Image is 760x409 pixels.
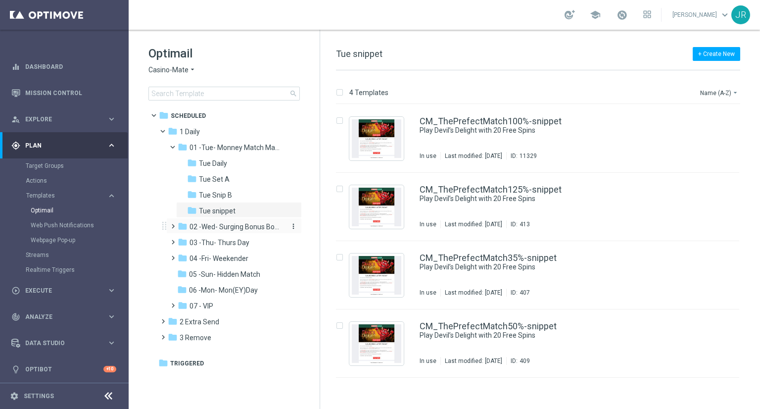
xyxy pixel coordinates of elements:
img: 407.jpeg [352,256,401,295]
div: Target Groups [26,158,128,173]
i: folder [187,205,197,215]
div: Last modified: [DATE] [441,357,506,365]
i: folder [168,316,178,326]
span: Tue Daily [199,159,227,168]
span: search [289,90,297,98]
span: Plan [25,143,107,149]
div: Web Push Notifications [31,218,128,233]
div: In use [420,152,436,160]
i: folder [168,332,178,342]
i: play_circle_outline [11,286,20,295]
i: track_changes [11,312,20,321]
div: 409 [520,357,530,365]
div: 407 [520,289,530,297]
a: [PERSON_NAME]keyboard_arrow_down [671,7,731,22]
span: 04 -Fri- Weekender [190,254,248,263]
div: Optimail [31,203,128,218]
span: Analyze [25,314,107,320]
input: Search Template [148,87,300,101]
span: Explore [25,116,107,122]
i: arrow_drop_down [189,65,196,75]
div: Play Devil’s Delight with 20 Free Spins [420,262,698,272]
div: ID: [506,289,530,297]
span: school [590,9,601,20]
i: folder [187,158,197,168]
a: Optimail [31,206,103,214]
span: Tue snippet [199,206,236,215]
button: play_circle_outline Execute keyboard_arrow_right [11,287,117,295]
a: CM_ThePrefectMatch35%-snippet [420,254,557,262]
div: person_search Explore keyboard_arrow_right [11,115,117,123]
a: Play Devil’s Delight with 20 Free Spins [420,126,675,135]
a: Optibot [25,356,103,382]
div: Mission Control [11,80,116,106]
a: Play Devil’s Delight with 20 Free Spins [420,331,675,340]
button: equalizer Dashboard [11,63,117,71]
i: folder [168,126,178,136]
span: Tue snippet [336,49,382,59]
div: Play Devil’s Delight with 20 Free Spins [420,194,698,204]
i: settings [10,392,19,401]
i: folder [159,110,169,120]
span: 2 Extra Send [180,317,219,326]
i: folder [177,269,187,279]
span: 05 -Sun- Hidden Match [189,270,260,279]
a: Webpage Pop-up [31,236,103,244]
i: folder [178,142,188,152]
a: Target Groups [26,162,103,170]
i: keyboard_arrow_right [107,191,116,201]
span: keyboard_arrow_down [719,9,730,20]
div: Press SPACE to select this row. [326,241,758,309]
div: track_changes Analyze keyboard_arrow_right [11,313,117,321]
i: folder [178,253,188,263]
a: Web Push Notifications [31,221,103,229]
span: 06 -Mon- Mon(EY)Day [189,286,258,295]
span: 01 -Tue- Monney Match Maker [190,143,283,152]
button: Data Studio keyboard_arrow_right [11,339,117,347]
i: person_search [11,115,20,124]
div: 11329 [520,152,537,160]
a: CM_ThePrefectMatch125%-snippet [420,185,562,194]
button: Templates keyboard_arrow_right [26,192,117,200]
i: keyboard_arrow_right [107,338,116,348]
img: 11329.jpeg [352,119,401,158]
div: Press SPACE to select this row. [326,309,758,378]
a: Realtime Triggers [26,266,103,274]
i: arrow_drop_down [731,89,739,97]
i: equalizer [11,62,20,71]
span: Tue Snip B [199,191,232,200]
img: 409.jpeg [352,324,401,363]
a: Play Devil’s Delight with 20 Free Spins [420,262,675,272]
span: 3 Remove [180,333,211,342]
button: lightbulb Optibot +10 [11,365,117,373]
a: Mission Control [25,80,116,106]
i: folder [158,358,168,368]
img: 413.jpeg [352,188,401,226]
button: Name (A-Z)arrow_drop_down [699,87,740,99]
span: 1 Daily [180,127,200,136]
i: folder [187,190,197,200]
div: Press SPACE to select this row. [326,104,758,173]
div: Templates [26,188,128,248]
div: Data Studio [11,339,107,348]
div: Press SPACE to select this row. [326,173,758,241]
div: Play Devil’s Delight with 20 Free Spins [420,331,698,340]
div: Webpage Pop-up [31,233,128,248]
span: Tue Set A [199,175,230,184]
div: Last modified: [DATE] [441,220,506,228]
button: Mission Control [11,89,117,97]
span: 03 -Thu- Thurs Day [190,238,249,247]
div: In use [420,220,436,228]
div: Explore [11,115,107,124]
button: more_vert [287,222,297,231]
div: 413 [520,220,530,228]
div: Last modified: [DATE] [441,289,506,297]
div: Play Devil’s Delight with 20 Free Spins [420,126,698,135]
div: Actions [26,173,128,188]
div: Dashboard [11,53,116,80]
div: Plan [11,141,107,150]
